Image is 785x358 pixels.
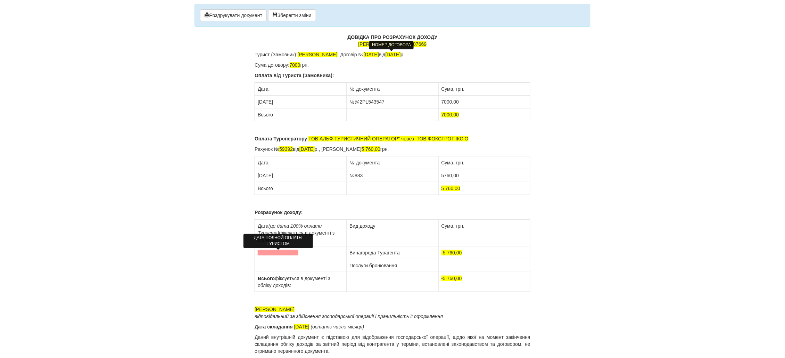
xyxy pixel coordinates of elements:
[255,108,347,121] td: Всього
[255,314,443,319] i: відповідальний за здійснення господарської операції і правильність її оформлення
[258,223,322,236] i: (це дата 100% оплати Туриста)
[243,234,313,248] div: ДАТА ПОЛНОЙ ОПЛАТЫ ТУРИСТОМ
[347,169,438,182] td: №883
[347,246,438,259] td: Винагорода Турагента
[347,220,438,246] td: Вид доходу
[369,41,414,49] div: НОМЕР ДОГОВОРА
[362,146,381,152] span: 5 760,00
[438,259,530,272] td: —
[441,112,459,117] span: 7000,00
[347,259,438,272] td: Послуги бронювання
[347,83,438,96] td: № документа
[311,324,364,329] i: (останнє число місяця)
[438,83,530,96] td: Сума, грн.
[386,52,401,57] span: [DATE]
[255,62,530,68] p: Сума договору: грн.
[308,136,469,141] span: ТОВ АЛЬФ ТУРИСТИЧНИЙ ОПЕРАТОР" через ТОВ ФОКСТРОТ ІКС О
[255,83,347,96] td: Дата
[358,41,398,47] span: [PERSON_NAME]
[255,73,334,78] b: Оплата від Туриста (Замовника):
[441,276,462,281] span: -5 760,00
[255,306,530,320] p: ____________
[255,146,530,153] p: Рахунок № від р., [PERSON_NAME] грн.
[441,186,461,191] span: 5 760,00
[255,220,347,246] td: Дата фіксується в документі з обліку доходів
[255,156,347,169] td: Дата
[294,324,309,329] span: [DATE]
[255,182,347,195] td: Всього
[347,96,438,108] td: №@2PL543547
[298,52,338,57] span: [PERSON_NAME]
[299,146,315,152] span: [DATE]
[438,96,530,108] td: 7000,00
[364,52,379,57] span: [DATE]
[279,146,293,152] span: 59392
[255,324,293,329] b: Дата складання
[255,272,347,292] td: фіксується в документі з обліку доходів:
[438,169,530,182] td: 5760,00
[255,334,530,355] p: Даний внутрішній документ є підставою для відображення господарської операції, щодо якої на момен...
[255,51,530,58] p: Турист (Замовник): , Договір № від р.
[290,62,300,68] span: 7000
[347,156,438,169] td: № документа
[255,136,307,141] b: Оплата Туроператору
[348,34,438,40] b: ДОВІДКА ПРО РОЗРАХУНОК ДОХОДУ
[438,220,530,246] td: Сума, грн.
[268,9,316,21] button: Зберегти зміни
[258,276,275,281] b: Всього
[255,34,530,48] p: ,
[200,9,267,21] button: Роздрукувати документ
[255,307,295,312] span: [PERSON_NAME]
[255,96,347,108] td: [DATE]
[255,210,303,215] b: Розрахунок доходу:
[441,250,462,255] span: -5 760,00
[255,169,347,182] td: [DATE]
[438,156,530,169] td: Сума, грн.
